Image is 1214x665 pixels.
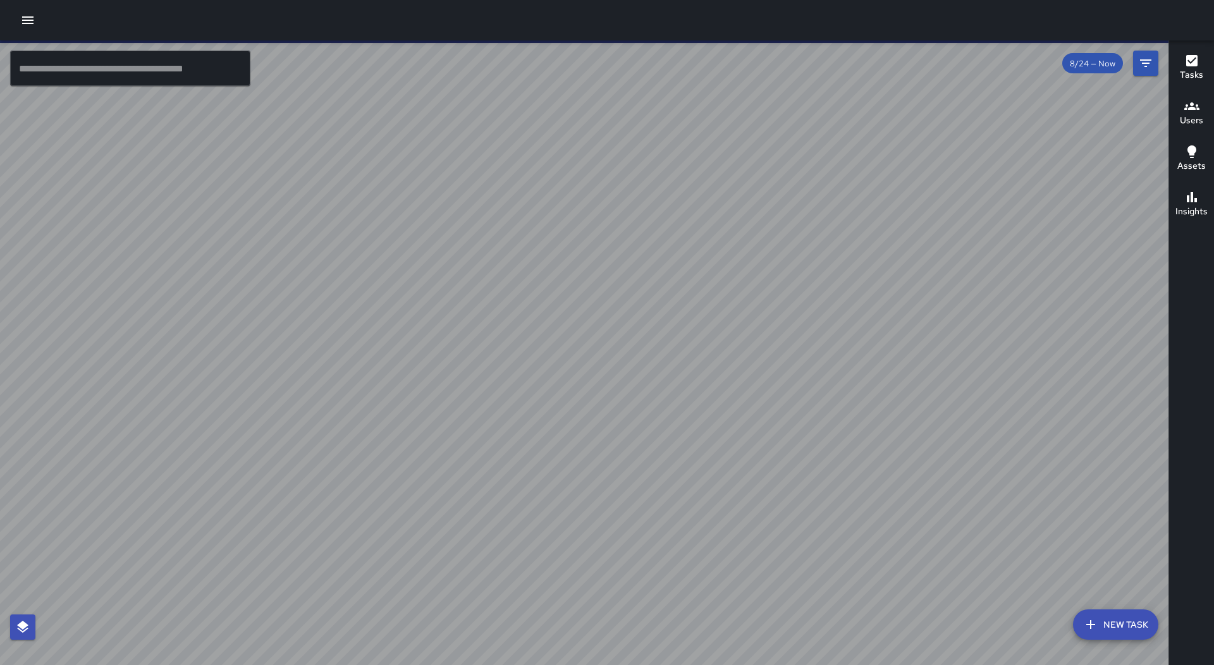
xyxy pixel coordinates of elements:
h6: Assets [1177,159,1206,173]
button: Insights [1169,182,1214,228]
button: New Task [1073,609,1158,640]
h6: Insights [1175,205,1208,219]
span: 8/24 — Now [1062,58,1123,69]
button: Assets [1169,137,1214,182]
h6: Tasks [1180,68,1203,82]
button: Tasks [1169,46,1214,91]
h6: Users [1180,114,1203,128]
button: Users [1169,91,1214,137]
button: Filters [1133,51,1158,76]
